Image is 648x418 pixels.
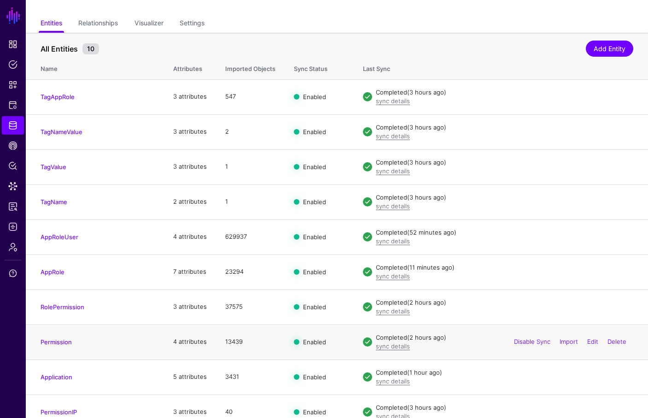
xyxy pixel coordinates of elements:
[164,324,216,359] td: 4 attributes
[303,93,326,100] span: Enabled
[8,222,18,231] span: Logs
[376,368,633,377] div: Completed (1 hour ago)
[354,55,648,79] th: Last Sync
[2,218,24,236] a: Logs
[514,338,550,345] a: Disable Sync
[2,136,24,155] a: CAEP Hub
[2,238,24,256] a: Admin
[376,132,410,140] a: sync details
[164,79,216,114] td: 3 attributes
[376,237,410,245] a: sync details
[41,93,75,100] a: TagAppRole
[303,268,326,276] span: Enabled
[216,79,285,114] td: 547
[41,338,72,346] a: Permission
[134,15,163,33] a: Visualizer
[216,324,285,359] td: 13439
[2,76,24,94] a: Snippets
[41,373,72,381] a: Application
[8,269,18,278] span: Support
[6,6,21,26] a: SGNL
[41,15,62,33] a: Entities
[41,198,67,206] a: TagName
[216,359,285,394] td: 3431
[2,177,24,195] a: Data Lens
[303,338,326,346] span: Enabled
[303,373,326,381] span: Enabled
[41,303,84,311] a: RolePermission
[376,158,633,167] div: Completed (3 hours ago)
[41,128,82,135] a: TagNameValue
[2,116,24,135] a: Identity Data Fabric
[376,307,410,315] a: sync details
[376,377,410,385] a: sync details
[216,149,285,184] td: 1
[376,263,633,272] div: Completed (11 minutes ago)
[164,359,216,394] td: 5 attributes
[376,333,633,342] div: Completed (2 hours ago)
[8,80,18,89] span: Snippets
[8,40,18,49] span: Dashboard
[8,161,18,171] span: Policy Lens
[285,55,354,79] th: Sync Status
[560,338,578,345] a: Import
[8,202,18,211] span: Access Reporting
[303,163,326,171] span: Enabled
[376,88,633,97] div: Completed (3 hours ago)
[587,338,598,345] a: Edit
[303,233,326,241] span: Enabled
[2,197,24,216] a: Access Reporting
[164,289,216,324] td: 3 attributes
[2,55,24,74] a: Policies
[376,202,410,210] a: sync details
[164,55,216,79] th: Attributes
[41,233,78,241] a: AppRoleUser
[41,268,64,276] a: AppRole
[8,100,18,110] span: Protected Systems
[376,403,633,412] div: Completed (3 hours ago)
[216,254,285,289] td: 23294
[216,219,285,254] td: 629937
[8,141,18,150] span: CAEP Hub
[607,338,626,345] a: Delete
[8,242,18,252] span: Admin
[164,254,216,289] td: 7 attributes
[376,97,410,105] a: sync details
[303,128,326,135] span: Enabled
[376,123,633,132] div: Completed (3 hours ago)
[376,193,633,202] div: Completed (3 hours ago)
[216,55,285,79] th: Imported Objects
[216,114,285,149] td: 2
[164,114,216,149] td: 3 attributes
[376,167,410,175] a: sync details
[164,219,216,254] td: 4 attributes
[376,298,633,307] div: Completed (2 hours ago)
[26,55,164,79] th: Name
[8,182,18,191] span: Data Lens
[303,198,326,206] span: Enabled
[216,184,285,219] td: 1
[303,303,326,311] span: Enabled
[376,228,633,237] div: Completed (52 minutes ago)
[38,43,80,54] span: All Entities
[180,15,204,33] a: Settings
[82,43,99,54] small: 10
[376,272,410,280] a: sync details
[41,163,66,171] a: TagValue
[2,157,24,175] a: Policy Lens
[2,35,24,53] a: Dashboard
[303,408,326,416] span: Enabled
[164,184,216,219] td: 2 attributes
[376,342,410,350] a: sync details
[8,121,18,130] span: Identity Data Fabric
[586,41,633,57] a: Add Entity
[216,289,285,324] td: 37575
[8,60,18,69] span: Policies
[164,149,216,184] td: 3 attributes
[78,15,118,33] a: Relationships
[41,408,77,416] a: PermissionIP
[2,96,24,114] a: Protected Systems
